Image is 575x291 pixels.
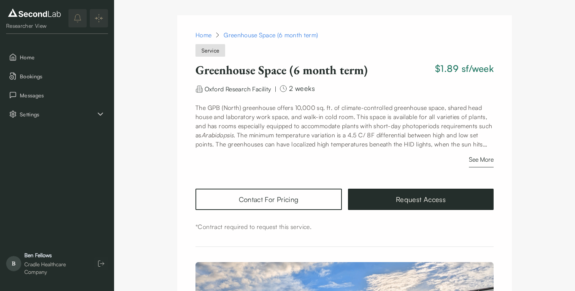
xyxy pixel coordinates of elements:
span: $1.89 sf/week [435,62,494,75]
button: Home [6,49,108,65]
img: logo [6,7,63,19]
span: Service [195,44,225,57]
div: Greenhouse Space (6 month term) [224,30,318,40]
h1: Greenhouse Space (6 month term) [195,62,432,78]
button: notifications [68,9,87,27]
span: Bookings [20,72,105,80]
a: Oxford Research Facility [205,84,272,92]
button: Settings [6,106,108,122]
div: Settings sub items [6,106,108,122]
button: Log out [94,257,108,270]
em: Arabidopsis [202,131,233,139]
div: Ben Fellows [24,251,87,259]
div: Cradle Healthcare Company [24,261,87,276]
div: *Contract required to request this service. [195,222,494,231]
div: Researcher View [6,22,63,30]
span: Home [20,53,105,61]
button: See More [469,155,494,167]
div: | [275,84,276,94]
button: Messages [6,87,108,103]
span: Oxford Research Facility [205,85,272,93]
a: Request Access [348,189,494,210]
button: Bookings [6,68,108,84]
span: Settings [20,110,96,118]
a: Home [195,30,211,40]
a: Contact For Pricing [195,189,342,210]
span: 2 weeks [289,84,315,93]
p: The GPB (North) greenhouse offers 10,000 sq. ft. of climate-controlled greenhouse space, shared h... [195,103,494,149]
button: Expand/Collapse sidebar [90,9,108,27]
span: B [6,256,21,271]
span: Messages [20,91,105,99]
